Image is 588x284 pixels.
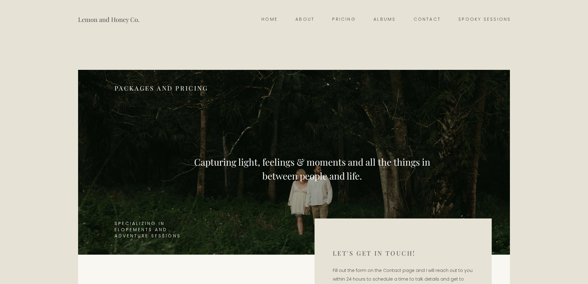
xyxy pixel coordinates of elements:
[115,220,165,227] span: specializing in
[333,249,415,257] span: Let's Get In Touch!
[253,15,287,24] a: Home
[194,156,432,182] span: Capturing light, feelings & moments and all the things in between people and life.
[78,11,140,27] a: Lemon and Honey Co.
[323,15,365,24] a: Pricing
[115,227,181,239] span: elopements and adventure sessions
[405,15,450,24] a: Contact
[365,15,405,24] a: Albums
[115,84,208,92] span: Packages and Pricing
[287,15,323,24] a: About
[450,15,520,24] a: Spooky Sessions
